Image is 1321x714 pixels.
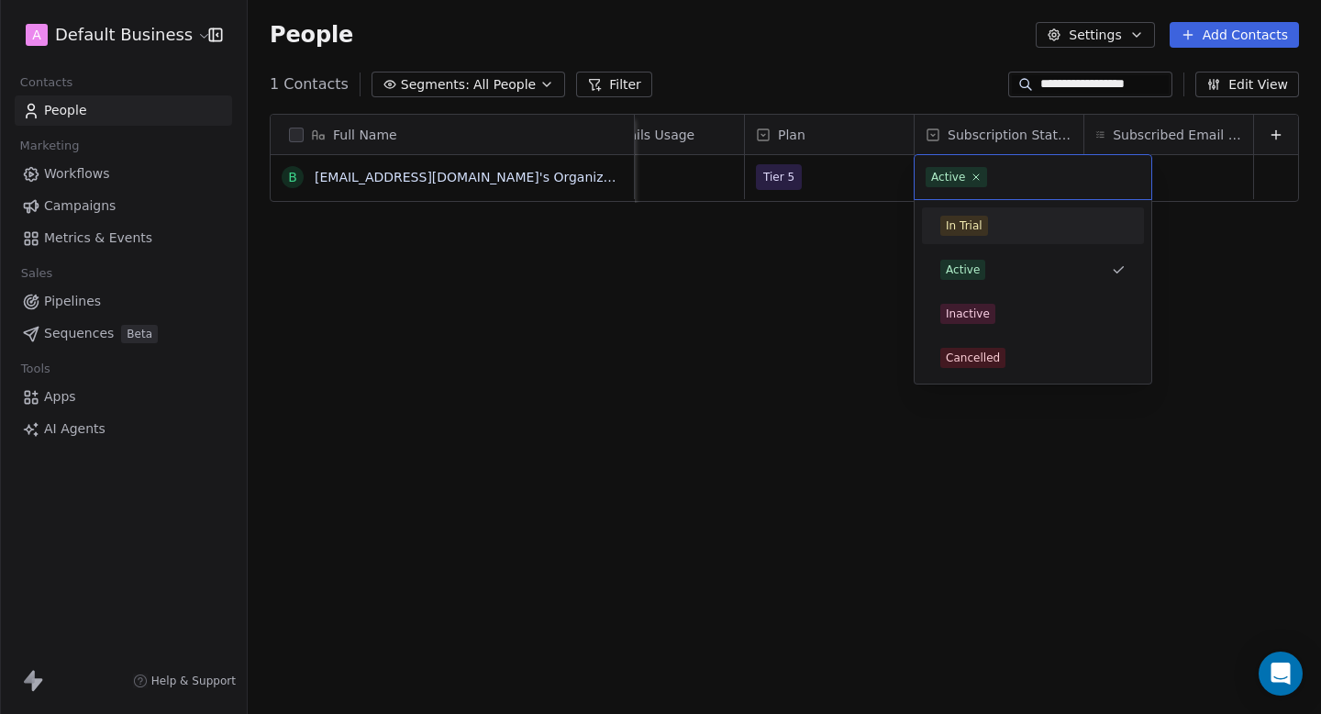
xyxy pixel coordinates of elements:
div: In Trial [946,218,982,234]
div: Suggestions [922,207,1144,376]
div: Cancelled [946,350,1000,366]
div: Inactive [946,306,990,322]
div: Active [946,262,980,278]
div: Active [931,169,965,185]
